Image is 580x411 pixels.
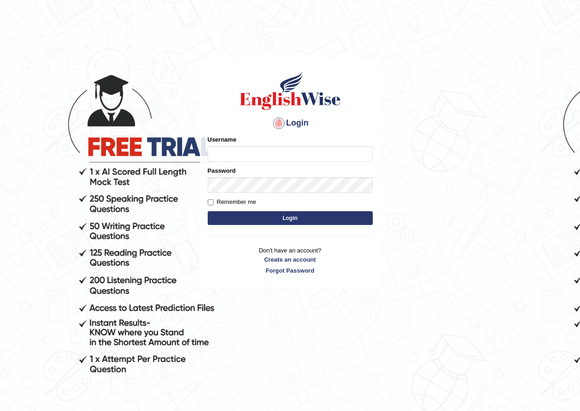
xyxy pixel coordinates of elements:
[208,135,237,144] label: Username
[238,70,342,111] img: Logo of English Wise sign in for intelligent practice with AI
[208,211,373,225] button: Login
[208,116,373,131] h4: Login
[208,199,214,205] input: Remember me
[208,246,373,274] p: Don't have an account?
[208,255,373,264] a: Create an account
[208,197,256,207] label: Remember me
[208,166,236,175] label: Password
[208,266,373,275] a: Forgot Password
